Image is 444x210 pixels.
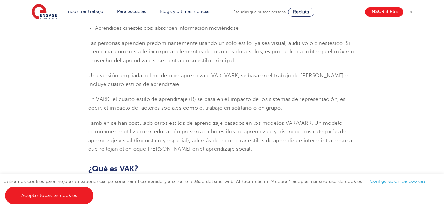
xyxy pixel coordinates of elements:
a: Para escuelas [117,9,146,14]
img: Educación comprometida [32,4,57,20]
font: Aceptar todas las cookies [21,193,77,198]
font: Recluta [293,10,309,14]
font: Inscribirse [370,10,398,14]
a: Encontrar trabajo [65,9,104,14]
a: Blogs y últimas noticias [160,9,211,14]
a: Recluta [288,8,314,17]
font: También se han postulado otros estilos de aprendizaje basados ​​en los modelos VAK/VARK. Un model... [88,120,354,152]
font: Utilizamos cookies para mejorar tu experiencia, personalizar el contenido y analizar el tráfico d... [3,179,363,184]
font: Una versión ampliada del modelo de aprendizaje VAK, VARK, se basa en el trabajo de [PERSON_NAME] ... [88,73,348,87]
font: En VARK, el cuarto estilo de aprendizaje (R) se basa en el impacto de los sistemas de representac... [88,96,346,111]
a: Inscribirse [365,7,403,17]
font: Las personas aprenden predominantemente usando un solo estilo, ya sea visual, auditivo o cinestés... [88,40,354,64]
font: Aprendices cinestésicos: absorben información moviéndose [95,25,239,31]
a: Aceptar todas las cookies [5,187,93,204]
a: Configuración de cookies [370,179,426,184]
font: Escuelas que buscan personal [233,10,287,14]
font: ¿Qué es VAK? [88,164,138,173]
